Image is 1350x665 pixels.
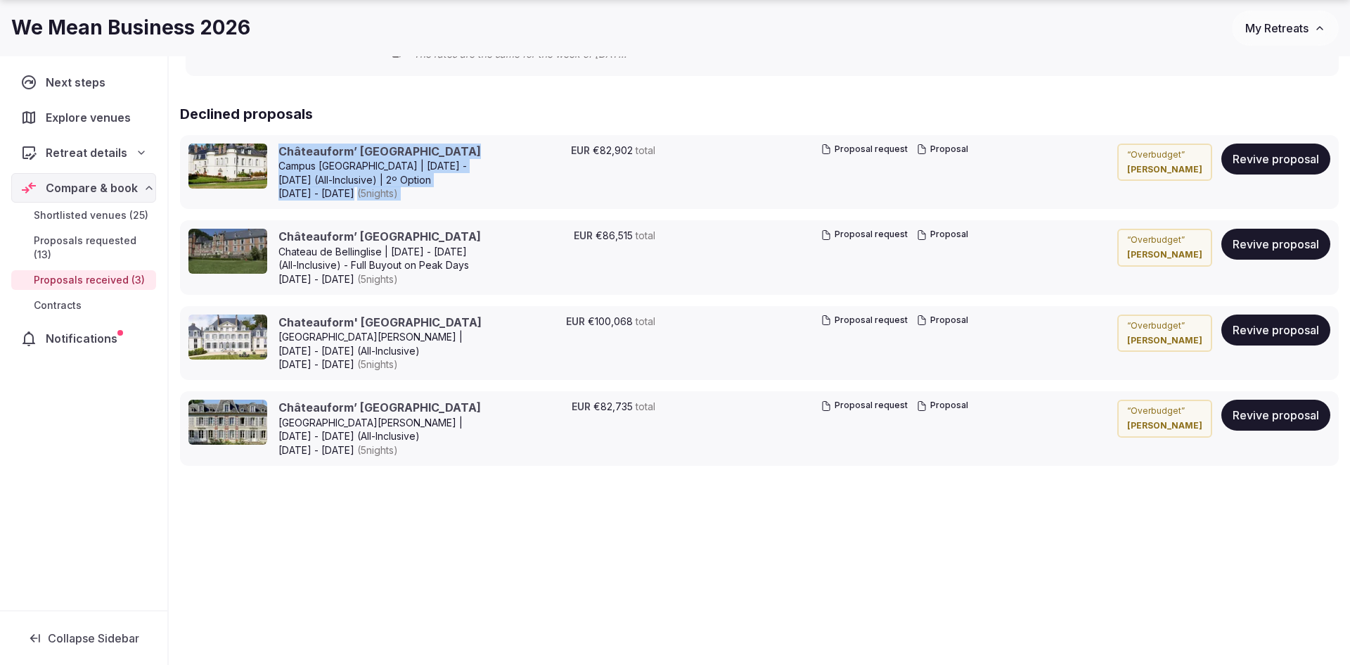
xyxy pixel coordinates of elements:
[357,273,398,285] span: ( 5 night s )
[48,631,139,645] span: Collapse Sidebar
[916,315,968,327] button: Proposal
[1221,229,1330,260] button: Revive proposal
[821,315,908,327] button: Proposal request
[1127,420,1202,432] cite: [PERSON_NAME]
[636,315,655,329] span: total
[278,159,481,186] div: Campus [GEOGRAPHIC_DATA] | [DATE] - [DATE] (All-Inclusive) | 2º Option
[571,144,590,158] span: EUR
[278,186,481,201] span: [DATE] - [DATE]
[1127,164,1202,176] cite: [PERSON_NAME]
[357,187,398,199] span: ( 5 night s )
[1127,249,1202,261] cite: [PERSON_NAME]
[916,229,968,241] button: Proposal
[46,144,127,161] span: Retreat details
[278,144,493,159] a: Châteauform’ [GEOGRAPHIC_DATA]
[46,109,136,126] span: Explore venues
[278,443,481,457] span: [DATE] - [DATE]
[11,14,250,42] h1: We Mean Business 2026
[1245,21,1309,35] span: My Retreats
[1232,11,1339,46] button: My Retreats
[11,270,156,290] a: Proposals received (3)
[566,315,585,329] span: EUR
[593,400,633,414] span: €82,735
[188,315,267,360] img: Chateauform' Château de Crécy-la-Chapelle cover photo
[593,144,633,158] span: €82,902
[46,330,123,347] span: Notifications
[636,400,655,414] span: total
[1127,320,1202,332] p: “ Overbudget ”
[278,229,493,244] a: Châteauform’ [GEOGRAPHIC_DATA]
[34,298,82,312] span: Contracts
[278,315,589,330] a: Chateauform' [GEOGRAPHIC_DATA][PERSON_NAME]
[357,358,398,370] span: ( 5 night s )
[572,400,591,414] span: EUR
[278,272,481,286] span: [DATE] - [DATE]
[278,400,589,415] a: Châteauform’ [GEOGRAPHIC_DATA][PERSON_NAME]
[1221,315,1330,346] button: Revive proposal
[11,231,156,265] a: Proposals requested (13)
[821,400,908,412] button: Proposal request
[916,144,968,156] button: Proposal
[1127,335,1202,347] cite: [PERSON_NAME]
[11,68,156,97] a: Next steps
[188,229,267,274] img: Châteauform’ Chateau de Bellinglise cover photo
[278,357,481,372] span: [DATE] - [DATE]
[1221,400,1330,431] button: Revive proposal
[357,444,398,456] span: ( 5 night s )
[1127,405,1202,417] p: “ Overbudget ”
[46,74,111,91] span: Next steps
[34,234,150,262] span: Proposals requested (13)
[46,179,138,196] span: Compare & book
[11,623,156,654] button: Collapse Sidebar
[278,416,481,443] div: [GEOGRAPHIC_DATA][PERSON_NAME] | [DATE] - [DATE] (All-Inclusive)
[1127,234,1202,246] p: “ Overbudget ”
[11,296,156,315] a: Contracts
[588,315,633,329] span: €100,068
[278,330,481,357] div: [GEOGRAPHIC_DATA][PERSON_NAME] | [DATE] - [DATE] (All-Inclusive)
[636,144,655,158] span: total
[34,273,145,287] span: Proposals received (3)
[916,400,968,412] button: Proposal
[278,245,481,272] div: Chateau de Bellinglise | [DATE] - [DATE] (All-Inclusive) - Full Buyout on Peak Days
[1221,144,1330,175] button: Revive proposal
[188,144,267,189] img: Châteauform’ Campus Saint-Just cover photo
[188,400,267,445] img: Châteauform’ Chateau de Neuville-Bosc cover photo
[1127,149,1202,161] p: “ Overbudget ”
[180,104,1339,124] h2: Declined proposals
[11,324,156,353] a: Notifications
[636,229,655,243] span: total
[821,229,908,241] button: Proposal request
[596,229,633,243] span: €86,515
[11,103,156,132] a: Explore venues
[821,144,908,156] button: Proposal request
[574,229,593,243] span: EUR
[11,205,156,225] a: Shortlisted venues (25)
[34,208,148,222] span: Shortlisted venues (25)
